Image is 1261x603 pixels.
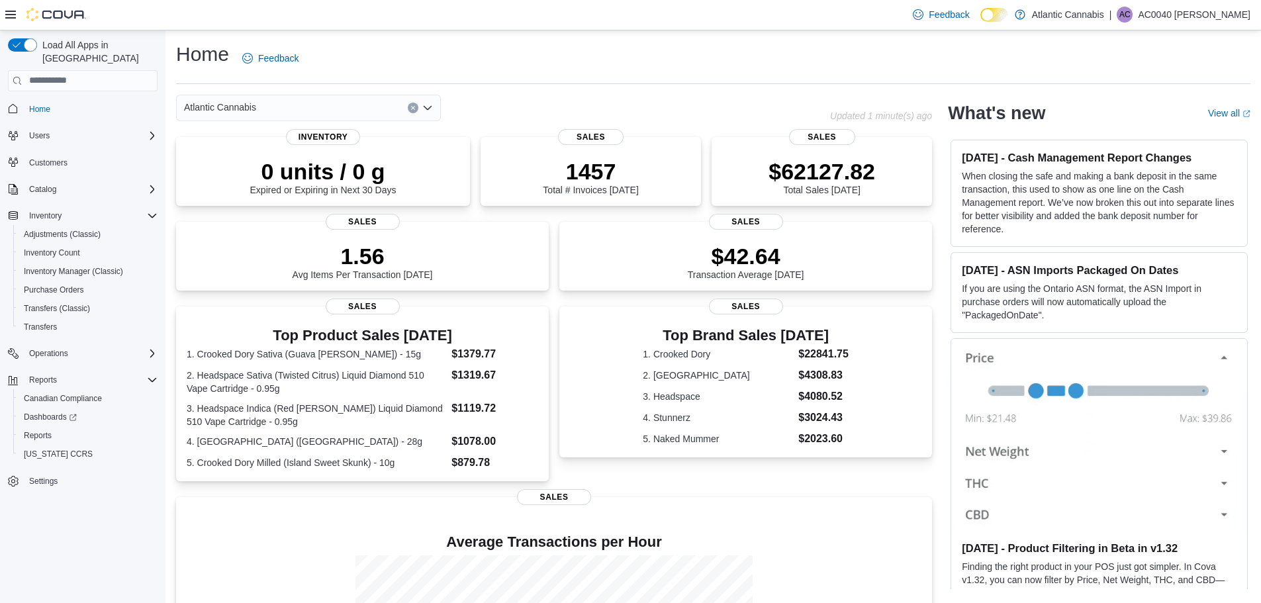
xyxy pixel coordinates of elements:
span: Sales [709,214,783,230]
span: Sales [326,214,400,230]
span: Transfers [24,322,57,332]
span: Inventory Manager (Classic) [24,266,123,277]
a: Canadian Compliance [19,391,107,406]
button: Purchase Orders [13,281,163,299]
a: [US_STATE] CCRS [19,446,98,462]
button: Catalog [24,181,62,197]
a: Inventory Count [19,245,85,261]
span: Sales [789,129,855,145]
p: $42.64 [688,243,804,269]
dd: $1078.00 [451,434,538,449]
span: Catalog [29,184,56,195]
svg: External link [1242,110,1250,118]
a: Settings [24,473,63,489]
span: Catalog [24,181,158,197]
p: Updated 1 minute(s) ago [830,111,932,121]
span: Operations [24,346,158,361]
p: Atlantic Cannabis [1032,7,1104,23]
button: Users [3,126,163,145]
button: Inventory [3,207,163,225]
button: Home [3,99,163,118]
span: Operations [29,348,68,359]
dt: 4. Stunnerz [643,411,793,424]
span: Customers [24,154,158,171]
button: Reports [3,371,163,389]
div: Avg Items Per Transaction [DATE] [293,243,433,280]
span: Users [24,128,158,144]
span: Inventory Manager (Classic) [19,263,158,279]
button: Operations [3,344,163,363]
span: Sales [558,129,624,145]
span: Atlantic Cannabis [184,99,256,115]
button: Inventory [24,208,67,224]
span: [US_STATE] CCRS [24,449,93,459]
span: Home [29,104,50,115]
span: Sales [709,299,783,314]
span: Transfers [19,319,158,335]
dd: $1379.77 [451,346,538,362]
p: $62127.82 [769,158,875,185]
button: Catalog [3,180,163,199]
button: Open list of options [422,103,433,113]
span: Adjustments (Classic) [19,226,158,242]
span: Reports [19,428,158,443]
dt: 5. Crooked Dory Milled (Island Sweet Skunk) - 10g [187,456,446,469]
dd: $2023.60 [798,431,849,447]
span: Canadian Compliance [24,393,102,404]
a: Dashboards [13,408,163,426]
span: Feedback [929,8,969,21]
span: Sales [517,489,591,505]
a: Adjustments (Classic) [19,226,106,242]
dt: 5. Naked Mummer [643,432,793,445]
dd: $1319.67 [451,367,538,383]
span: Users [29,130,50,141]
span: Home [24,101,158,117]
span: Settings [29,476,58,487]
nav: Complex example [8,94,158,526]
h3: Top Brand Sales [DATE] [643,328,849,344]
span: Adjustments (Classic) [24,229,101,240]
button: Users [24,128,55,144]
button: Inventory Manager (Classic) [13,262,163,281]
button: [US_STATE] CCRS [13,445,163,463]
a: Feedback [237,45,304,71]
span: AC [1119,7,1131,23]
span: Reports [24,372,158,388]
div: Transaction Average [DATE] [688,243,804,280]
p: AC0040 [PERSON_NAME] [1138,7,1250,23]
span: Transfers (Classic) [24,303,90,314]
span: Inventory Count [24,248,80,258]
span: Load All Apps in [GEOGRAPHIC_DATA] [37,38,158,65]
dt: 3. Headspace Indica (Red [PERSON_NAME]) Liquid Diamond 510 Vape Cartridge - 0.95g [187,402,446,428]
dt: 4. [GEOGRAPHIC_DATA] ([GEOGRAPHIC_DATA]) - 28g [187,435,446,448]
span: Reports [24,430,52,441]
p: 1457 [543,158,638,185]
button: Adjustments (Classic) [13,225,163,244]
h3: [DATE] - Product Filtering in Beta in v1.32 [962,541,1237,555]
span: Customers [29,158,68,168]
button: Clear input [408,103,418,113]
p: 1.56 [293,243,433,269]
dd: $1119.72 [451,400,538,416]
dt: 1. Crooked Dory Sativa (Guava [PERSON_NAME]) - 15g [187,348,446,361]
a: View allExternal link [1208,108,1250,118]
p: | [1109,7,1112,23]
input: Dark Mode [980,8,1008,22]
span: Purchase Orders [24,285,84,295]
button: Inventory Count [13,244,163,262]
a: Purchase Orders [19,282,89,298]
dt: 3. Headspace [643,390,793,403]
a: Transfers [19,319,62,335]
dd: $4080.52 [798,389,849,404]
span: Settings [24,473,158,489]
button: Customers [3,153,163,172]
span: Inventory [24,208,158,224]
h1: Home [176,41,229,68]
dt: 2. Headspace Sativa (Twisted Citrus) Liquid Diamond 510 Vape Cartridge - 0.95g [187,369,446,395]
span: Inventory [29,210,62,221]
span: Canadian Compliance [19,391,158,406]
span: Dashboards [19,409,158,425]
button: Transfers [13,318,163,336]
span: Purchase Orders [19,282,158,298]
